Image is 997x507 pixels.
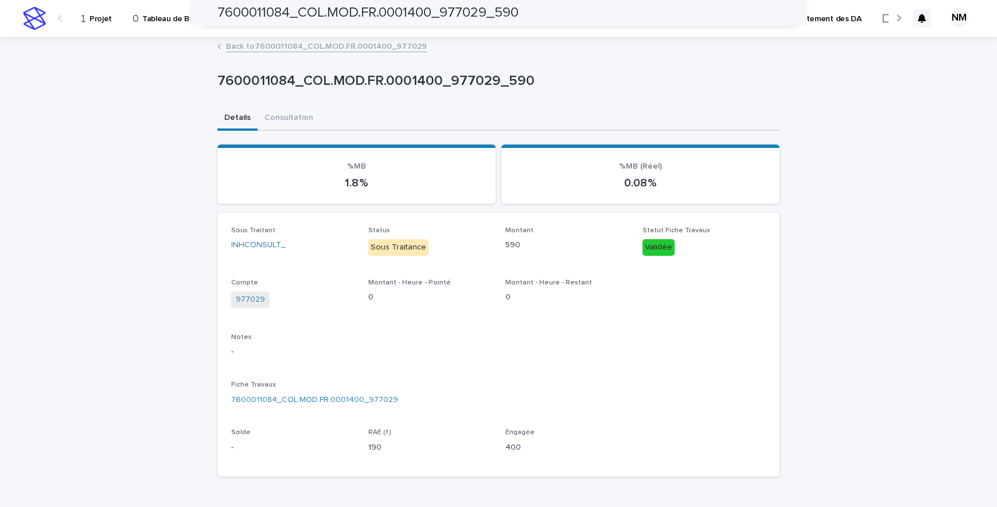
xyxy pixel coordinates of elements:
span: Montant - Heure - Pointé [368,279,451,286]
button: Details [217,107,258,131]
span: Montant [505,227,533,234]
span: Engagée [505,429,535,436]
a: Back to7600011084_COL.MOD.FR.0001400_977029 [226,39,427,52]
span: Compte [231,279,258,286]
span: Statut Fiche Travaux [642,227,710,234]
p: 190 [368,442,492,454]
span: RAE (f) [368,429,391,436]
img: stacker-logo-s-only.png [23,7,46,30]
a: INHCONSULT_ [231,239,286,251]
span: %MB (Réel) [619,162,662,170]
p: 7600011084_COL.MOD.FR.0001400_977029_590 [217,73,775,89]
p: - [231,346,766,358]
p: 0 [505,291,629,303]
a: 977029 [236,294,265,306]
p: 590 [505,239,629,251]
button: Consultation [258,107,320,131]
p: 400 [505,442,629,454]
span: Notes [231,334,252,341]
p: 1.8 % [231,176,482,190]
span: Status [368,227,390,234]
p: - [231,442,355,454]
p: 0 [368,291,492,303]
div: Sous Traitance [368,239,429,256]
span: Fiche Travaux [231,381,276,388]
span: Solde [231,429,251,436]
span: %MB [347,162,366,170]
div: Validée [642,239,675,256]
p: 0.08 % [515,176,766,190]
a: 7600011084_COL.MOD.FR.0001400_977029 [231,394,398,406]
span: Sous Traitant [231,227,275,234]
div: NM [950,9,968,28]
span: Montant - Heure - Restant [505,279,592,286]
